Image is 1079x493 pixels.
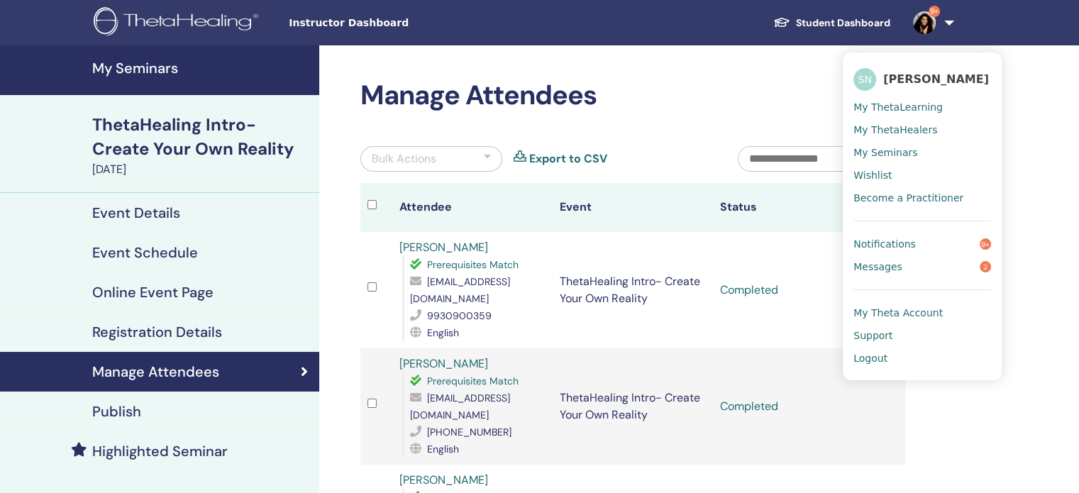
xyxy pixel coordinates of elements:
a: Messages2 [853,255,991,278]
th: Attendee [392,183,553,232]
h2: Manage Attendees [360,79,905,112]
img: logo.png [94,7,263,39]
h4: Manage Attendees [92,363,219,380]
span: Notifications [853,238,916,250]
a: My Theta Account [853,301,991,324]
span: Instructor Dashboard [289,16,502,31]
div: [DATE] [92,161,311,178]
span: SN [853,68,876,91]
span: English [427,326,459,339]
ul: 9+ [843,52,1002,380]
span: Support [853,329,892,342]
a: Notifications9+ [853,233,991,255]
h4: My Seminars [92,60,311,77]
a: My ThetaLearning [853,96,991,118]
span: Logout [853,352,887,365]
a: [PERSON_NAME] [399,240,488,255]
span: My ThetaHealers [853,123,937,136]
span: [EMAIL_ADDRESS][DOMAIN_NAME] [410,275,510,305]
span: [PERSON_NAME] [883,72,989,87]
td: ThetaHealing Intro- Create Your Own Reality [553,232,713,348]
a: SN[PERSON_NAME] [853,63,991,96]
a: Export to CSV [529,150,607,167]
span: My Theta Account [853,306,943,319]
h4: Publish [92,403,141,420]
span: English [427,443,459,455]
img: graduation-cap-white.svg [773,16,790,28]
a: [PERSON_NAME] [399,472,488,487]
td: ThetaHealing Intro- Create Your Own Reality [553,348,713,465]
span: Messages [853,260,902,273]
a: Wishlist [853,164,991,187]
span: My ThetaLearning [853,101,943,113]
span: Prerequisites Match [427,375,519,387]
h4: Highlighted Seminar [92,443,228,460]
th: Status [713,183,873,232]
span: [EMAIL_ADDRESS][DOMAIN_NAME] [410,392,510,421]
h4: Online Event Page [92,284,214,301]
a: Logout [853,347,991,370]
h4: Event Details [92,204,180,221]
span: 9+ [980,238,991,250]
a: My Seminars [853,141,991,164]
span: Become a Practitioner [853,192,963,204]
span: Wishlist [853,169,892,182]
span: Prerequisites Match [427,258,519,271]
span: My Seminars [853,146,917,159]
a: Student Dashboard [762,10,902,36]
img: default.jpg [913,11,936,34]
th: Event [553,183,713,232]
span: [PHONE_NUMBER] [427,426,511,438]
h4: Registration Details [92,323,222,340]
div: Bulk Actions [372,150,436,167]
h4: Event Schedule [92,244,198,261]
span: 9930900359 [427,309,492,322]
span: 2 [980,261,991,272]
span: 9+ [929,6,940,17]
a: ThetaHealing Intro- Create Your Own Reality[DATE] [84,113,319,178]
a: My ThetaHealers [853,118,991,141]
a: [PERSON_NAME] [399,356,488,371]
a: Become a Practitioner [853,187,991,209]
div: ThetaHealing Intro- Create Your Own Reality [92,113,311,161]
a: Support [853,324,991,347]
